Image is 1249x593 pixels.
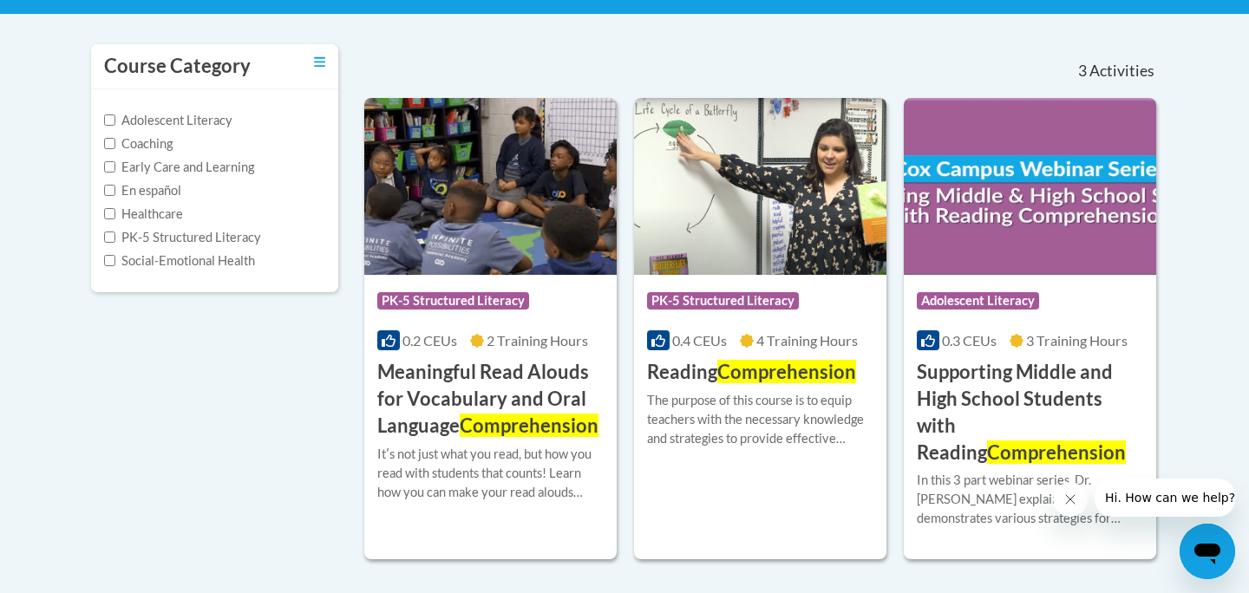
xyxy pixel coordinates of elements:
span: 3 Training Hours [1026,332,1128,349]
iframe: Button to launch messaging window [1180,524,1235,579]
a: Course LogoPK-5 Structured Literacy0.2 CEUs2 Training Hours Meaningful Read Alouds for Vocabulary... [364,98,617,559]
input: Checkbox for Options [104,231,115,243]
iframe: Message from company [1095,479,1235,517]
input: Checkbox for Options [104,138,115,149]
input: Checkbox for Options [104,185,115,196]
h3: Reading [647,359,856,386]
label: Adolescent Literacy [104,111,232,130]
span: 0.2 CEUs [402,332,457,349]
iframe: Close message [1053,482,1088,517]
span: 3 [1078,62,1087,81]
div: In this 3 part webinar series, Dr. [PERSON_NAME] explains and demonstrates various strategies for... [917,471,1143,528]
label: Coaching [104,134,173,153]
input: Checkbox for Options [104,208,115,219]
span: PK-5 Structured Literacy [377,292,529,310]
span: Adolescent Literacy [917,292,1039,310]
span: Comprehension [717,360,856,383]
span: Activities [1089,62,1154,81]
label: Early Care and Learning [104,158,254,177]
span: 2 Training Hours [487,332,588,349]
input: Checkbox for Options [104,114,115,126]
div: Itʹs not just what you read, but how you read with students that counts! Learn how you can make y... [377,445,604,502]
span: 0.3 CEUs [942,332,997,349]
span: 0.4 CEUs [672,332,727,349]
img: Course Logo [904,98,1156,275]
label: En español [104,181,181,200]
label: Healthcare [104,205,183,224]
label: PK-5 Structured Literacy [104,228,261,247]
img: Course Logo [364,98,617,275]
div: The purpose of this course is to equip teachers with the necessary knowledge and strategies to pr... [647,391,873,448]
a: Toggle collapse [314,53,325,72]
label: Social-Emotional Health [104,251,255,270]
input: Checkbox for Options [104,255,115,266]
h3: Course Category [104,53,251,80]
span: Comprehension [987,440,1126,464]
a: Course LogoAdolescent Literacy0.3 CEUs3 Training Hours Supporting Middle and High School Students... [904,98,1156,559]
span: 4 Training Hours [756,332,858,349]
img: Course Logo [634,98,886,275]
span: Comprehension [460,414,598,437]
h3: Meaningful Read Alouds for Vocabulary and Oral Language [377,359,604,439]
input: Checkbox for Options [104,161,115,173]
h3: Supporting Middle and High School Students with Reading [917,359,1143,466]
span: PK-5 Structured Literacy [647,292,799,310]
a: Course LogoPK-5 Structured Literacy0.4 CEUs4 Training Hours ReadingComprehensionThe purpose of th... [634,98,886,559]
